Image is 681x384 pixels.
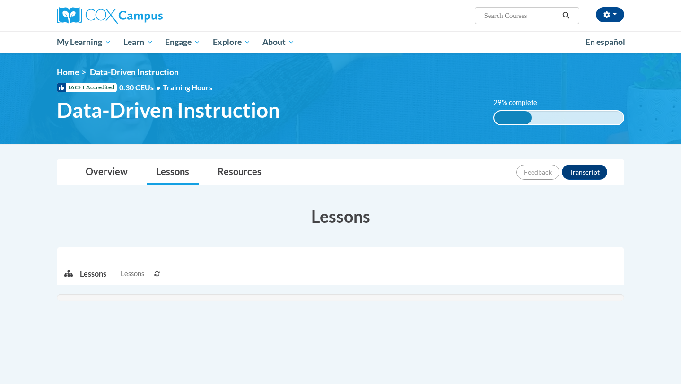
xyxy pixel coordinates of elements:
a: About [257,31,301,53]
div: 29% complete [494,111,532,124]
a: My Learning [51,31,117,53]
span: 0.30 CEUs [119,82,163,93]
a: En español [579,32,631,52]
span: IACET Accredited [57,83,117,92]
img: Cox Campus [57,7,163,24]
span: My Learning [57,36,111,48]
a: Cox Campus [57,7,236,24]
button: Search [559,10,573,21]
a: Explore [207,31,257,53]
span: • [156,83,160,92]
span: En español [585,37,625,47]
button: Account Settings [596,7,624,22]
input: Search Courses [483,10,559,21]
button: Transcript [562,165,607,180]
label: 29% complete [493,97,548,108]
span: Learn [123,36,153,48]
a: Engage [159,31,207,53]
span: Lessons [121,269,144,279]
p: Lessons [80,269,106,279]
span: Data-Driven Instruction [90,67,179,77]
a: Lessons [147,160,199,185]
span: Engage [165,36,201,48]
a: Resources [208,160,271,185]
span: Data-Driven Instruction [57,97,280,122]
a: Overview [76,160,137,185]
h3: Lessons [57,204,624,228]
span: About [262,36,295,48]
a: Learn [117,31,159,53]
a: Home [57,67,79,77]
span: Explore [213,36,251,48]
span: Training Hours [163,83,212,92]
div: Main menu [43,31,638,53]
button: Feedback [516,165,559,180]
